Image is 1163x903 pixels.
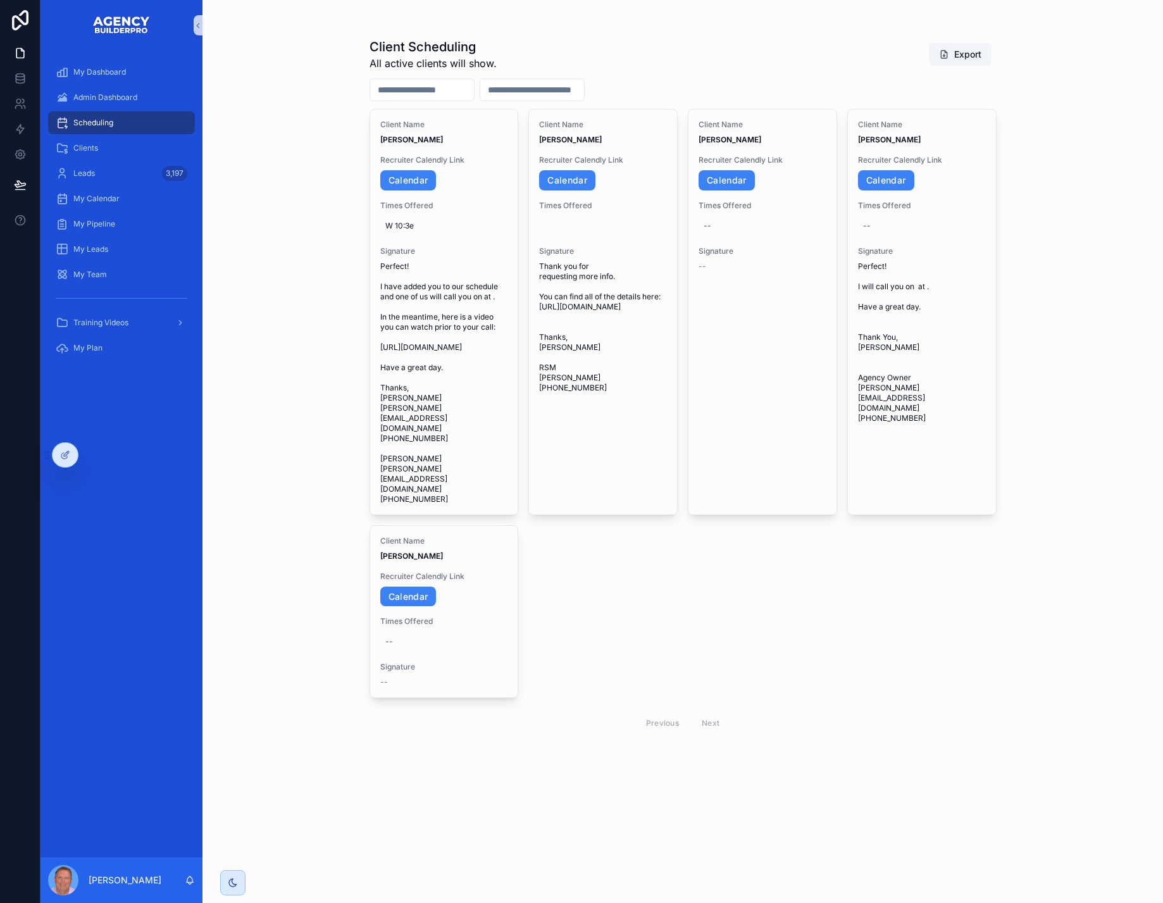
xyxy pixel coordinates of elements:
[380,135,443,144] strong: [PERSON_NAME]
[380,587,437,607] a: Calendar
[385,221,503,231] span: W 10:3e
[385,637,393,647] div: --
[73,219,115,229] span: My Pipeline
[380,246,508,256] span: Signature
[858,246,986,256] span: Signature
[380,170,437,190] a: Calendar
[73,67,126,77] span: My Dashboard
[539,135,602,144] strong: [PERSON_NAME]
[162,166,187,181] div: 3,197
[370,38,497,56] h1: Client Scheduling
[539,170,595,190] a: Calendar
[48,213,195,235] a: My Pipeline
[48,86,195,109] a: Admin Dashboard
[48,311,195,334] a: Training Videos
[370,525,519,699] a: Client Name[PERSON_NAME]Recruiter Calendly LinkCalendarTimes Offered--Signature--
[73,168,95,178] span: Leads
[370,109,519,515] a: Client Name[PERSON_NAME]Recruiter Calendly LinkCalendarTimes OfferedW 10:3eSignaturePerfect! I ha...
[528,109,678,515] a: Client Name[PERSON_NAME]Recruiter Calendly LinkCalendarTimes OfferedSignatureThank you for reques...
[858,120,986,130] span: Client Name
[73,343,103,353] span: My Plan
[48,238,195,261] a: My Leads
[539,120,667,130] span: Client Name
[48,162,195,185] a: Leads3,197
[48,61,195,84] a: My Dashboard
[863,221,871,231] div: --
[699,246,826,256] span: Signature
[48,111,195,134] a: Scheduling
[48,187,195,210] a: My Calendar
[539,201,667,211] span: Times Offered
[73,318,128,328] span: Training Videos
[858,201,986,211] span: Times Offered
[539,261,667,393] span: Thank you for requesting more info. You can find all of the details here: [URL][DOMAIN_NAME] Than...
[929,43,992,66] button: Export
[73,118,113,128] span: Scheduling
[688,109,837,515] a: Client Name[PERSON_NAME]Recruiter Calendly LinkCalendarTimes Offered--Signature--
[380,677,388,687] span: --
[699,170,755,190] a: Calendar
[539,155,667,165] span: Recruiter Calendly Link
[539,246,667,256] span: Signature
[73,92,137,103] span: Admin Dashboard
[380,536,508,546] span: Client Name
[699,201,826,211] span: Times Offered
[73,270,107,280] span: My Team
[48,263,195,286] a: My Team
[699,155,826,165] span: Recruiter Calendly Link
[73,194,120,204] span: My Calendar
[699,261,706,271] span: --
[73,244,108,254] span: My Leads
[380,261,508,504] span: Perfect! I have added you to our schedule and one of us will call you on at . In the meantime, he...
[380,155,508,165] span: Recruiter Calendly Link
[92,15,151,35] img: App logo
[858,170,914,190] a: Calendar
[48,137,195,159] a: Clients
[699,120,826,130] span: Client Name
[704,221,711,231] div: --
[380,551,443,561] strong: [PERSON_NAME]
[40,51,202,378] div: scrollable content
[380,120,508,130] span: Client Name
[48,337,195,359] a: My Plan
[699,135,761,144] strong: [PERSON_NAME]
[858,261,986,423] span: Perfect! I will call you on at . Have a great day. Thank You, [PERSON_NAME] Agency Owner [PERSON_...
[380,571,508,582] span: Recruiter Calendly Link
[89,874,161,887] p: [PERSON_NAME]
[858,155,986,165] span: Recruiter Calendly Link
[370,56,497,71] span: All active clients will show.
[380,662,508,672] span: Signature
[847,109,997,515] a: Client Name[PERSON_NAME]Recruiter Calendly LinkCalendarTimes Offered--SignaturePerfect! I will ca...
[858,135,921,144] strong: [PERSON_NAME]
[380,616,508,626] span: Times Offered
[380,201,508,211] span: Times Offered
[73,143,98,153] span: Clients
